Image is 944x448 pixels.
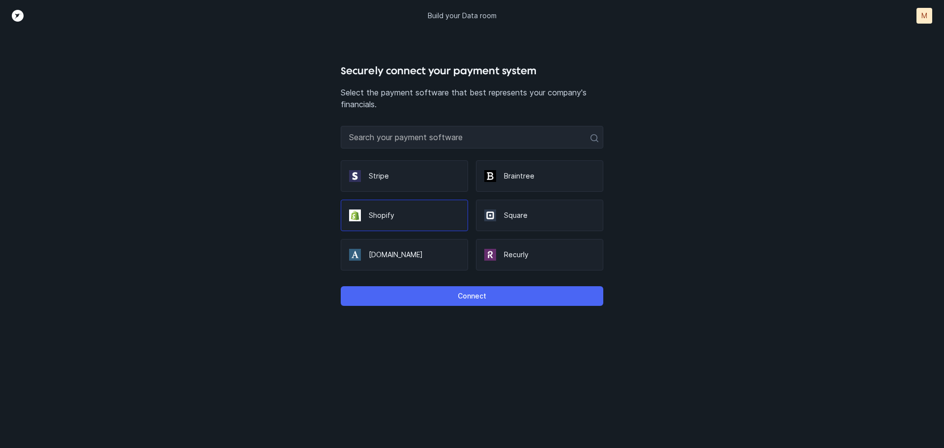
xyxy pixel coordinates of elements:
div: Recurly [476,239,603,270]
div: [DOMAIN_NAME] [341,239,468,270]
input: Search your payment software [341,126,603,149]
p: Select the payment software that best represents your company's financials. [341,87,603,110]
p: Shopify [369,210,460,220]
p: M [921,11,927,21]
p: Stripe [369,171,460,181]
div: Shopify [341,200,468,231]
button: M [916,8,932,24]
button: Connect [341,286,603,306]
p: Build your Data room [428,11,497,21]
p: [DOMAIN_NAME] [369,250,460,260]
p: Recurly [504,250,595,260]
div: Square [476,200,603,231]
p: Square [504,210,595,220]
h4: Securely connect your payment system [341,63,603,79]
p: Connect [458,290,486,302]
p: Braintree [504,171,595,181]
div: Braintree [476,160,603,192]
div: Stripe [341,160,468,192]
